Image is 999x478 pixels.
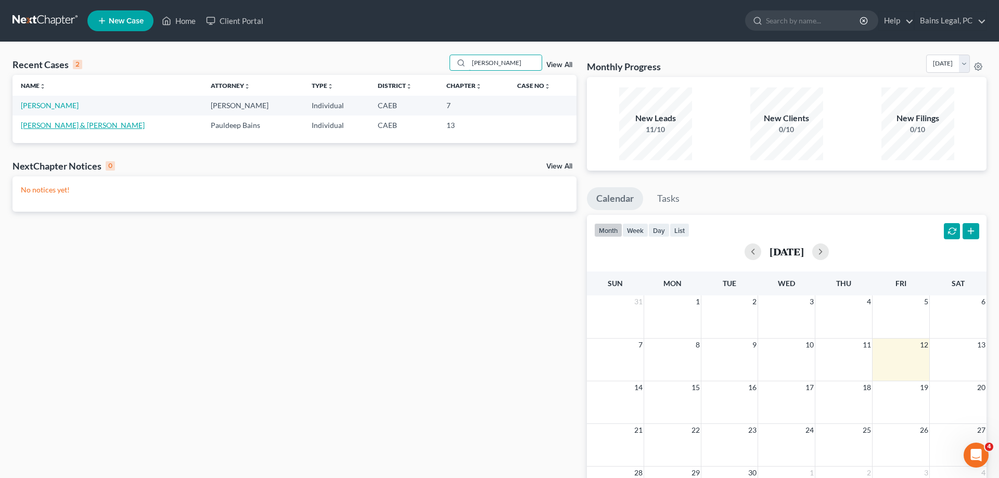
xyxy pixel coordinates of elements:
[695,339,701,351] span: 8
[976,381,987,394] span: 20
[633,424,644,436] span: 21
[202,115,303,135] td: Pauldeep Bains
[862,381,872,394] span: 18
[836,279,851,288] span: Thu
[369,96,439,115] td: CAEB
[21,82,46,89] a: Nameunfold_more
[747,424,758,436] span: 23
[73,60,82,69] div: 2
[670,223,689,237] button: list
[446,82,482,89] a: Chapterunfold_more
[633,295,644,308] span: 31
[750,112,823,124] div: New Clients
[546,61,572,69] a: View All
[546,163,572,170] a: View All
[633,381,644,394] span: 14
[919,424,929,436] span: 26
[21,121,145,130] a: [PERSON_NAME] & [PERSON_NAME]
[964,443,989,468] iframe: Intercom live chat
[378,82,412,89] a: Districtunfold_more
[895,279,906,288] span: Fri
[303,115,369,135] td: Individual
[544,83,550,89] i: unfold_more
[690,424,701,436] span: 22
[915,11,986,30] a: Bains Legal, PC
[750,124,823,135] div: 0/10
[303,96,369,115] td: Individual
[517,82,550,89] a: Case Nounfold_more
[866,295,872,308] span: 4
[881,124,954,135] div: 0/10
[751,339,758,351] span: 9
[12,58,82,71] div: Recent Cases
[804,339,815,351] span: 10
[723,279,736,288] span: Tue
[109,17,144,25] span: New Case
[809,295,815,308] span: 3
[923,295,929,308] span: 5
[770,246,804,257] h2: [DATE]
[980,295,987,308] span: 6
[21,185,568,195] p: No notices yet!
[594,223,622,237] button: month
[919,381,929,394] span: 19
[619,112,692,124] div: New Leads
[21,101,79,110] a: [PERSON_NAME]
[952,279,965,288] span: Sat
[201,11,268,30] a: Client Portal
[157,11,201,30] a: Home
[369,115,439,135] td: CAEB
[648,187,689,210] a: Tasks
[747,381,758,394] span: 16
[919,339,929,351] span: 12
[587,187,643,210] a: Calendar
[985,443,993,451] span: 4
[976,339,987,351] span: 13
[648,223,670,237] button: day
[881,112,954,124] div: New Filings
[438,115,508,135] td: 13
[587,60,661,73] h3: Monthly Progress
[804,424,815,436] span: 24
[476,83,482,89] i: unfold_more
[637,339,644,351] span: 7
[244,83,250,89] i: unfold_more
[608,279,623,288] span: Sun
[804,381,815,394] span: 17
[622,223,648,237] button: week
[438,96,508,115] td: 7
[778,279,795,288] span: Wed
[766,11,861,30] input: Search by name...
[211,82,250,89] a: Attorneyunfold_more
[327,83,334,89] i: unfold_more
[106,161,115,171] div: 0
[469,55,542,70] input: Search by name...
[619,124,692,135] div: 11/10
[879,11,914,30] a: Help
[312,82,334,89] a: Typeunfold_more
[202,96,303,115] td: [PERSON_NAME]
[690,381,701,394] span: 15
[695,295,701,308] span: 1
[862,424,872,436] span: 25
[40,83,46,89] i: unfold_more
[862,339,872,351] span: 11
[976,424,987,436] span: 27
[406,83,412,89] i: unfold_more
[751,295,758,308] span: 2
[12,160,115,172] div: NextChapter Notices
[663,279,682,288] span: Mon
